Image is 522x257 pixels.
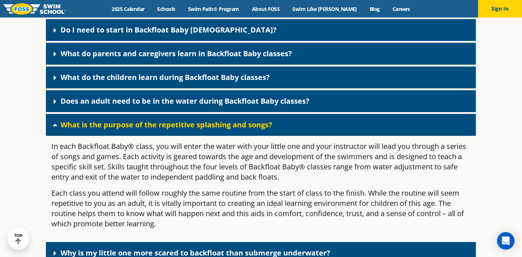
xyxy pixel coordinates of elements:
div: What is the purpose of the repetitive splashing and songs? [46,114,476,136]
div: What is the purpose of the repetitive splashing and songs? [46,136,476,240]
a: What is the purpose of the repetitive splashing and songs? [61,120,272,130]
p: In each Backfloat Baby® class, you will enter the water with your little one and your instructor ... [51,141,471,182]
a: Does an adult need to be in the water during Backfloat Baby classes? [61,96,309,106]
div: TOP [14,233,23,245]
a: Careers [386,5,417,12]
div: Do I need to start in Backfloat Baby [DEMOGRAPHIC_DATA]? [46,19,476,41]
a: What do the children learn during Backfloat Baby classes? [61,72,270,82]
a: Schools [151,5,182,12]
div: What do parents and caregivers learn in Backfloat Baby classes? [46,43,476,65]
a: Blog [363,5,386,12]
a: 2025 Calendar [105,5,151,12]
a: Do I need to start in Backfloat Baby [DEMOGRAPHIC_DATA]? [61,25,277,35]
img: FOSS Swim School Logo [4,3,66,15]
div: Open Intercom Messenger [497,232,515,250]
div: What do the children learn during Backfloat Baby classes? [46,66,476,88]
a: Swim Path® Program [182,5,245,12]
a: What do parents and caregivers learn in Backfloat Baby classes? [61,49,292,58]
a: About FOSS [246,5,287,12]
a: Swim Like [PERSON_NAME] [286,5,363,12]
p: Each class you attend will follow roughly the same routine from the start of class to the finish.... [51,188,471,229]
div: Does an adult need to be in the water during Backfloat Baby classes? [46,90,476,112]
